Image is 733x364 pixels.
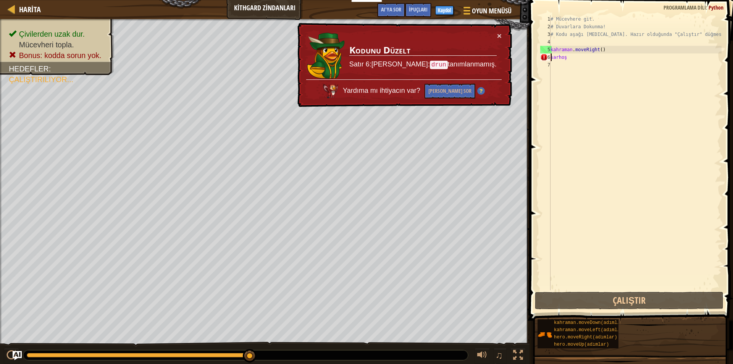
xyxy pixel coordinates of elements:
font: Satır 6:[PERSON_NAME]: [349,60,430,68]
button: AI'ya sor [377,3,405,17]
font: 3 [547,32,550,37]
font: tanımlanmamış. [448,60,497,68]
font: Mücevheri topla. [19,40,74,49]
font: Oyun Menüsü [472,6,512,16]
font: [PERSON_NAME] Sor [428,87,471,94]
font: Yardıma mı ihtiyacın var? [343,87,420,94]
font: Hedefler [9,65,49,73]
li: Bonus: kodda sorun yok. [9,50,106,61]
font: : [706,4,707,11]
button: Tam ekran değiştir [510,348,526,364]
font: Python [709,4,723,11]
font: Programlama dili [664,4,706,11]
font: Bonus: kodda sorun yok. [19,51,102,60]
font: Çivilerden uzak dur. [19,30,85,38]
a: Harita [15,4,41,15]
li: Mücevheri topla. [9,39,106,50]
font: kahraman.moveDown(adımlar) [554,320,625,325]
font: AI'ya sor [381,6,401,13]
font: İpuçları [409,6,428,13]
font: × [497,31,502,40]
font: Harita [19,4,41,15]
button: [PERSON_NAME] Sor [425,84,475,99]
img: duck_naria.png [307,32,345,79]
font: 4 [547,39,550,45]
font: 1 [547,16,550,22]
button: Sesi ayarla [475,348,490,364]
code: drun [430,61,448,69]
font: : [49,65,51,73]
img: İpucu [477,87,485,95]
button: ♫ [494,348,507,364]
font: 5 [547,47,550,52]
img: Yapay zeka [323,84,338,98]
font: Çalıştırılıyor... [9,75,73,84]
button: Çalıştır [535,292,723,309]
font: hero.moveRight(adımlar) [554,335,617,340]
img: portrait.png [538,327,552,342]
font: ♫ [495,349,503,361]
font: Kaydol [438,7,451,14]
button: AI'ya sor [13,351,22,360]
font: kahraman.moveLeft(adımlar) [554,327,625,333]
font: 6 [547,55,550,60]
font: 2 [547,24,550,29]
font: 7 [547,62,550,68]
li: Çivilerden uzak dur. [9,29,106,39]
button: Kaydol [435,6,454,15]
font: hero.moveUp(adımlar) [554,342,609,347]
button: Ctrl + P: Pause [4,348,19,364]
button: × [497,32,502,40]
font: Kodunu Düzelt [349,44,410,56]
button: Oyun Menüsü [457,3,516,21]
